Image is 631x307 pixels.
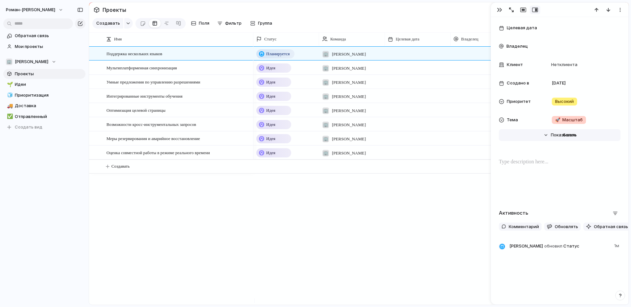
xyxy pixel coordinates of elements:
[544,223,581,231] button: Обновлять
[15,92,49,98] font: Приоритизация
[509,224,539,229] font: Комментарий
[555,224,578,229] font: Обновлять
[509,243,543,248] font: [PERSON_NAME]
[96,20,120,26] font: Создавать
[111,164,129,169] font: Создавать
[551,62,559,67] font: Нет
[15,33,49,38] font: Обратная связь
[396,36,419,41] font: Целевая дата
[103,7,126,13] font: Проекты
[6,7,55,12] font: роман-[PERSON_NAME]
[266,136,275,141] font: Идея
[323,151,328,155] font: 🏢
[266,65,275,70] font: Идея
[499,129,620,141] button: Показыватьболее
[323,66,328,71] font: 🏢
[15,71,34,76] font: Проекты
[266,94,275,99] font: Идея
[225,20,242,26] font: Фильтр
[106,150,210,155] font: Оценка совместной работы в режиме реального времени
[499,210,528,216] font: Активность
[15,59,48,64] font: [PERSON_NAME]
[3,90,85,100] a: 🧊Приоритизация
[106,122,196,127] font: Возможности кросс-инструментальных запросов
[114,36,122,41] font: Имя
[3,57,85,67] button: 🏢[PERSON_NAME]
[323,108,328,113] font: 🏢
[507,99,531,104] font: Приоритет
[614,243,619,248] font: 1м
[7,92,13,98] font: 🧊
[15,82,26,87] font: Идеи
[323,122,328,127] font: 🏢
[106,136,200,141] font: Меры резервирования и аварийное восстановление
[15,114,47,119] font: Отправленный
[555,99,574,104] font: Высокий
[3,42,85,52] a: Мои проекты
[3,112,85,122] a: ✅Отправленный
[106,80,200,84] font: Умные предложения по управлению разрешениями
[506,43,528,49] font: Владелец
[507,62,523,67] font: Клиент
[199,20,209,26] font: Поля
[106,108,165,113] font: Оптимизация целевой страницы
[7,82,13,87] font: 🌱
[247,18,275,29] button: Группа
[332,151,366,155] font: [PERSON_NAME]
[551,132,577,137] font: Показывать
[188,18,212,29] button: Поля
[264,36,277,41] font: Статус
[215,18,244,29] button: Фильтр
[332,66,366,71] font: [PERSON_NAME]
[3,80,85,89] a: 🌱Идеи
[6,103,12,109] button: 🚚
[559,62,577,67] font: клиента
[7,59,12,64] font: 🏢
[266,108,275,113] font: Идея
[323,52,328,57] font: 🏢
[92,18,123,29] button: Создавать
[507,25,537,30] font: Целевая дата
[323,94,328,99] font: 🏢
[507,117,518,122] font: Тема
[563,243,579,248] font: Статус
[323,80,328,85] font: 🏢
[6,92,12,99] button: 🧊
[6,113,12,120] button: ✅
[15,124,42,130] font: Создать вид
[555,117,560,122] font: 🚀
[507,80,529,85] font: Создано в
[266,51,290,56] font: Планируется
[266,80,275,84] font: Идея
[461,36,479,41] font: Владелец
[15,103,36,108] font: Доставка
[3,69,85,79] a: Проекты
[3,5,67,15] button: роман-[PERSON_NAME]
[330,36,346,41] font: Команда
[106,51,162,56] font: Поддержка нескольких языков
[332,52,366,57] font: [PERSON_NAME]
[266,122,275,127] font: Идея
[106,65,177,70] font: Мультиплатформенная синхронизация
[544,243,562,248] font: обновил
[552,80,566,85] font: [DATE]
[106,94,182,99] font: Интегрированные инструменты обучения
[15,44,43,49] font: Мои проекты
[332,94,366,99] font: [PERSON_NAME]
[499,223,542,231] button: Комментарий
[594,224,628,229] font: Обратная связь
[3,101,85,111] a: 🚚Доставка
[7,103,13,109] font: 🚚
[7,113,13,119] font: ✅
[6,81,12,88] button: 🌱
[332,80,366,85] font: [PERSON_NAME]
[323,136,328,141] font: 🏢
[562,117,583,122] font: Масштаб
[3,31,85,41] a: Обратная связь
[258,20,272,26] font: Группа
[3,122,85,132] button: Создать вид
